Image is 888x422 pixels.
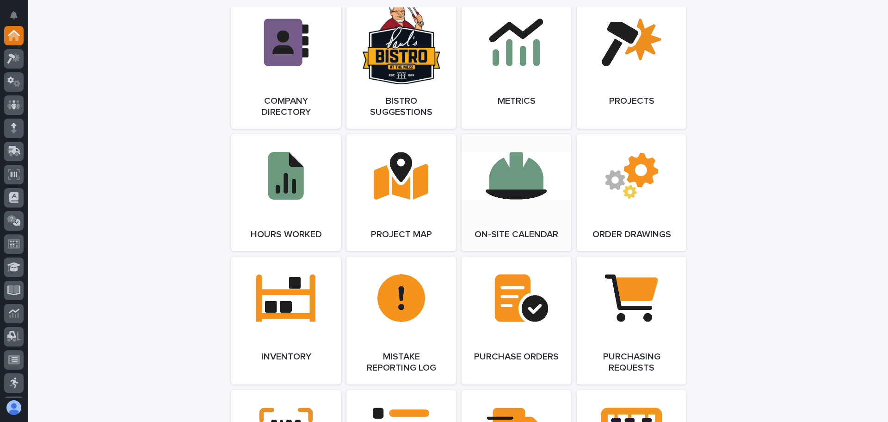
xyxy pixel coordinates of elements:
[231,134,341,251] a: Hours Worked
[462,257,571,384] a: Purchase Orders
[577,257,686,384] a: Purchasing Requests
[12,11,24,26] div: Notifications
[346,257,456,384] a: Mistake Reporting Log
[231,257,341,384] a: Inventory
[577,1,686,129] a: Projects
[462,134,571,251] a: On-Site Calendar
[346,134,456,251] a: Project Map
[462,1,571,129] a: Metrics
[4,398,24,417] button: users-avatar
[577,134,686,251] a: Order Drawings
[4,6,24,25] button: Notifications
[231,1,341,129] a: Company Directory
[346,1,456,129] a: Bistro Suggestions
